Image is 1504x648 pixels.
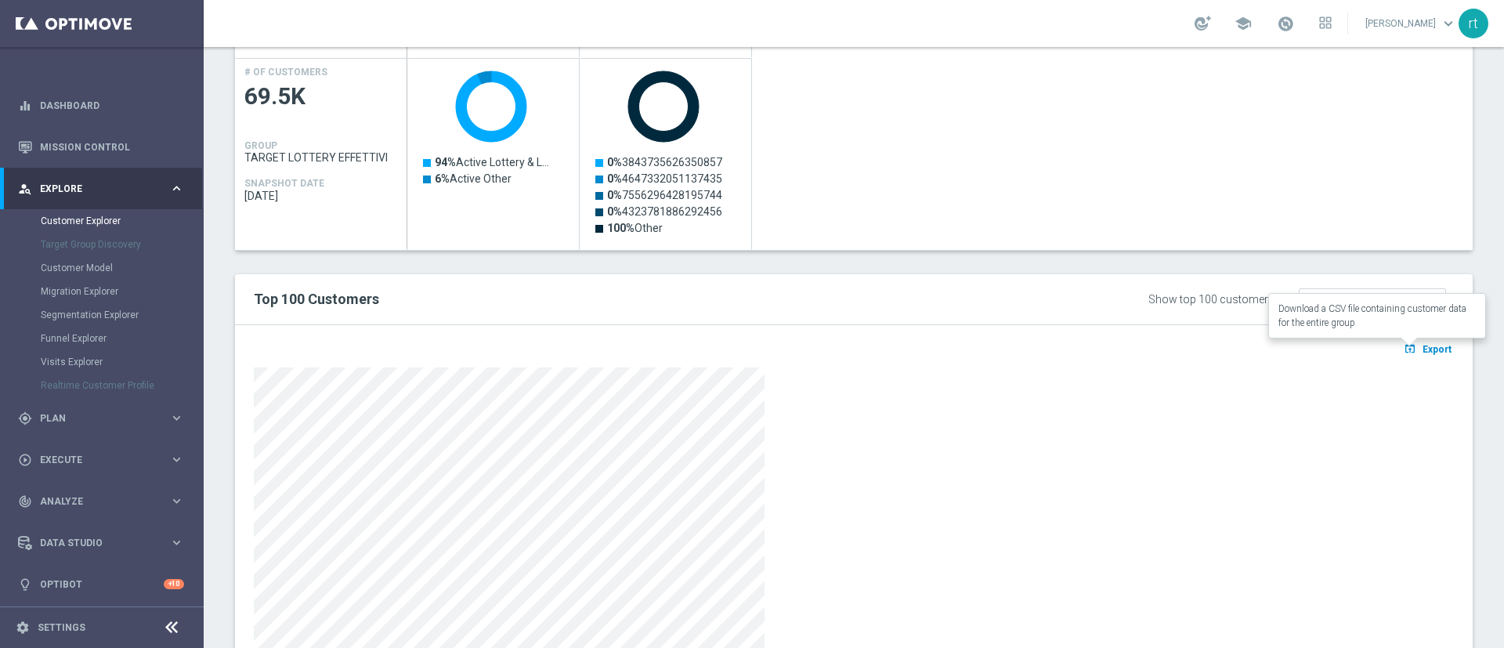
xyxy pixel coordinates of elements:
[1401,338,1454,359] button: open_in_browser Export
[41,233,202,256] div: Target Group Discovery
[18,126,184,168] div: Mission Control
[244,151,398,164] span: TARGET LOTTERY EFFETTIVI
[40,455,169,465] span: Execute
[1404,342,1420,355] i: open_in_browser
[607,205,622,218] tspan: 0%
[17,100,185,112] button: equalizer Dashboard
[1423,344,1452,355] span: Export
[244,190,398,202] span: 2025-10-11
[18,99,32,113] i: equalizer
[607,189,622,201] tspan: 0%
[407,58,752,250] div: Press SPACE to select this row.
[18,453,32,467] i: play_circle_outline
[41,309,163,321] a: Segmentation Explorer
[41,332,163,345] a: Funnel Explorer
[18,494,169,509] div: Analyze
[41,374,202,397] div: Realtime Customer Profile
[435,156,549,168] text: Active Lottery & L…
[1148,293,1289,306] div: Show top 100 customers by
[40,538,169,548] span: Data Studio
[40,85,184,126] a: Dashboard
[41,256,202,280] div: Customer Model
[435,172,512,185] text: Active Other
[1235,15,1252,32] span: school
[38,623,85,632] a: Settings
[17,412,185,425] button: gps_fixed Plan keyboard_arrow_right
[1364,12,1459,35] a: [PERSON_NAME]keyboard_arrow_down
[17,183,185,195] button: person_search Explore keyboard_arrow_right
[41,350,202,374] div: Visits Explorer
[607,189,722,201] text: 7556296428195744
[18,577,32,592] i: lightbulb
[235,58,407,250] div: Press SPACE to select this row.
[18,494,32,509] i: track_changes
[41,327,202,350] div: Funnel Explorer
[18,85,184,126] div: Dashboard
[17,454,185,466] button: play_circle_outline Execute keyboard_arrow_right
[16,621,30,635] i: settings
[41,303,202,327] div: Segmentation Explorer
[169,494,184,509] i: keyboard_arrow_right
[17,495,185,508] button: track_changes Analyze keyboard_arrow_right
[41,209,202,233] div: Customer Explorer
[40,184,169,194] span: Explore
[169,452,184,467] i: keyboard_arrow_right
[169,411,184,425] i: keyboard_arrow_right
[254,290,944,309] h2: Top 100 Customers
[18,453,169,467] div: Execute
[41,285,163,298] a: Migration Explorer
[607,222,634,234] tspan: 100%
[17,141,185,154] button: Mission Control
[41,280,202,303] div: Migration Explorer
[169,535,184,550] i: keyboard_arrow_right
[435,172,450,185] tspan: 6%
[41,262,163,274] a: Customer Model
[607,205,722,218] text: 4323781886292456
[18,411,32,425] i: gps_fixed
[435,156,456,168] tspan: 94%
[607,156,722,168] text: 3843735626350857
[607,172,722,185] text: 4647332051137435
[17,537,185,549] button: Data Studio keyboard_arrow_right
[1459,9,1488,38] div: rt
[607,156,622,168] tspan: 0%
[40,497,169,506] span: Analyze
[17,578,185,591] button: lightbulb Optibot +10
[244,178,324,189] h4: SNAPSHOT DATE
[18,182,169,196] div: Explore
[607,172,622,185] tspan: 0%
[41,215,163,227] a: Customer Explorer
[169,181,184,196] i: keyboard_arrow_right
[41,356,163,368] a: Visits Explorer
[18,411,169,425] div: Plan
[607,222,663,234] text: Other
[40,563,164,605] a: Optibot
[244,140,277,151] h4: GROUP
[164,579,184,589] div: +10
[1440,15,1457,32] span: keyboard_arrow_down
[244,67,327,78] h4: # OF CUSTOMERS
[18,563,184,605] div: Optibot
[40,126,184,168] a: Mission Control
[18,182,32,196] i: person_search
[40,414,169,423] span: Plan
[244,81,398,112] span: 69.5K
[18,536,169,550] div: Data Studio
